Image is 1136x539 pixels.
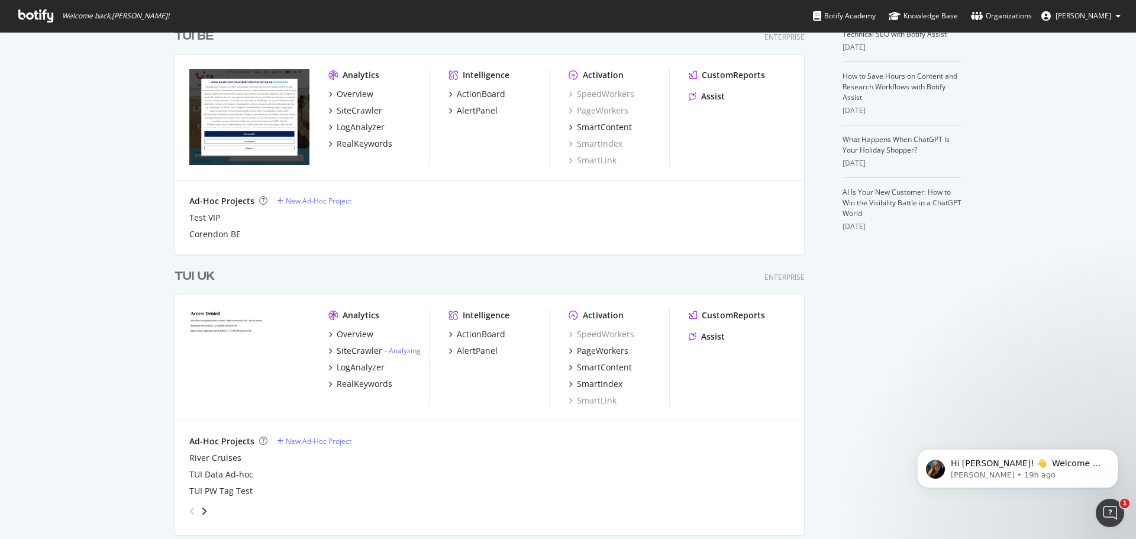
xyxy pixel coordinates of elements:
[1120,499,1129,508] span: 1
[569,154,617,166] a: SmartLink
[189,228,241,240] a: Corendon BE
[328,378,392,390] a: RealKeywords
[577,362,632,373] div: SmartContent
[189,485,253,497] a: TUI PW Tag Test
[689,309,765,321] a: CustomReports
[463,309,509,321] div: Intelligence
[328,138,392,150] a: RealKeywords
[843,134,950,155] a: What Happens When ChatGPT Is Your Holiday Shopper?
[689,69,765,81] a: CustomReports
[286,436,351,446] div: New Ad-Hoc Project
[843,18,948,39] a: How to Prioritize and Accelerate Technical SEO with Botify Assist
[702,69,765,81] div: CustomReports
[569,328,634,340] a: SpeedWorkers
[189,212,220,224] a: Test VIP
[583,69,624,81] div: Activation
[337,328,373,340] div: Overview
[189,309,309,405] img: tui.co.uk
[689,91,725,102] a: Assist
[337,362,385,373] div: LogAnalyzer
[577,121,632,133] div: SmartContent
[337,88,373,100] div: Overview
[843,71,957,102] a: How to Save Hours on Content and Research Workflows with Botify Assist
[569,362,632,373] a: SmartContent
[569,105,628,117] div: PageWorkers
[175,268,215,285] div: TUI UK
[889,10,958,22] div: Knowledge Base
[337,345,382,357] div: SiteCrawler
[569,378,622,390] a: SmartIndex
[764,32,805,42] div: Enterprise
[51,34,204,102] span: Hi [PERSON_NAME]! 👋 Welcome to Botify chat support! Have a question? Reply to this message and ou...
[1096,499,1124,527] iframe: Intercom live chat
[189,469,253,480] a: TUI Data Ad-hoc
[328,328,373,340] a: Overview
[175,28,214,45] div: TUI BE
[337,378,392,390] div: RealKeywords
[843,105,961,116] div: [DATE]
[385,346,421,356] div: -
[343,309,379,321] div: Analytics
[457,345,498,357] div: AlertPanel
[448,328,505,340] a: ActionBoard
[189,435,254,447] div: Ad-Hoc Projects
[337,105,382,117] div: SiteCrawler
[286,196,351,206] div: New Ad-Hoc Project
[189,452,241,464] a: River Cruises
[62,11,169,21] span: Welcome back, [PERSON_NAME] !
[569,395,617,406] a: SmartLink
[185,502,200,521] div: angle-left
[701,331,725,343] div: Assist
[328,345,421,357] a: SiteCrawler- Analyzing
[764,272,805,282] div: Enterprise
[457,328,505,340] div: ActionBoard
[389,346,421,356] a: Analyzing
[189,69,309,165] img: tui.be
[343,69,379,81] div: Analytics
[577,345,628,357] div: PageWorkers
[337,138,392,150] div: RealKeywords
[843,158,961,169] div: [DATE]
[569,121,632,133] a: SmartContent
[1056,11,1111,21] span: Simone De Palma
[457,88,505,100] div: ActionBoard
[189,195,254,207] div: Ad-Hoc Projects
[702,309,765,321] div: CustomReports
[457,105,498,117] div: AlertPanel
[463,69,509,81] div: Intelligence
[1032,7,1130,25] button: [PERSON_NAME]
[328,121,385,133] a: LogAnalyzer
[971,10,1032,22] div: Organizations
[175,268,220,285] a: TUI UK
[175,28,218,45] a: TUI BE
[51,46,204,56] p: Message from Laura, sent 19h ago
[200,505,208,517] div: angle-right
[843,42,961,53] div: [DATE]
[569,138,622,150] a: SmartIndex
[337,121,385,133] div: LogAnalyzer
[899,424,1136,507] iframe: Intercom notifications message
[448,105,498,117] a: AlertPanel
[813,10,876,22] div: Botify Academy
[583,309,624,321] div: Activation
[843,221,961,232] div: [DATE]
[277,196,351,206] a: New Ad-Hoc Project
[577,378,622,390] div: SmartIndex
[448,88,505,100] a: ActionBoard
[569,88,634,100] a: SpeedWorkers
[328,362,385,373] a: LogAnalyzer
[701,91,725,102] div: Assist
[277,436,351,446] a: New Ad-Hoc Project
